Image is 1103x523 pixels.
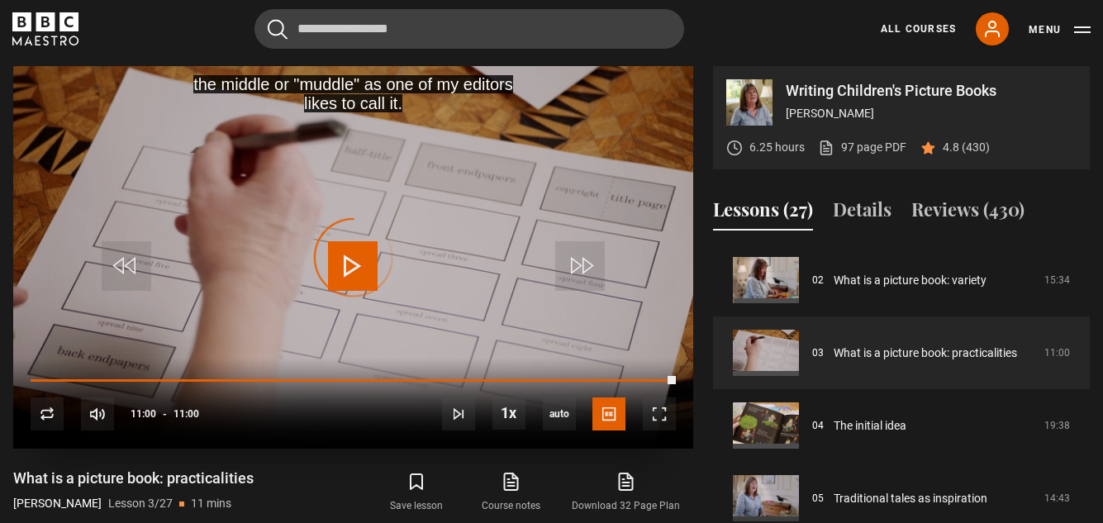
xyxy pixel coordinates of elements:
[13,468,254,488] h1: What is a picture book: practicalities
[254,9,684,49] input: Search
[13,495,102,512] p: [PERSON_NAME]
[442,397,475,430] button: Next Lesson
[749,139,805,156] p: 6.25 hours
[31,397,64,430] button: Replay
[174,399,199,429] span: 11:00
[543,397,576,430] span: auto
[1029,21,1091,38] button: Toggle navigation
[786,105,1077,122] p: [PERSON_NAME]
[492,397,525,430] button: Playback Rate
[834,272,987,289] a: What is a picture book: variety
[31,379,676,383] div: Progress Bar
[163,408,167,420] span: -
[592,397,625,430] button: Captions
[12,12,78,45] svg: BBC Maestro
[643,397,676,430] button: Fullscreen
[13,66,693,449] video-js: Video Player
[833,196,891,231] button: Details
[369,468,464,516] button: Save lesson
[818,139,906,156] a: 97 page PDF
[881,21,956,36] a: All Courses
[834,417,906,435] a: The initial idea
[786,83,1077,98] p: Writing Children's Picture Books
[108,495,173,512] p: Lesson 3/27
[911,196,1025,231] button: Reviews (430)
[131,399,156,429] span: 11:00
[834,345,1017,362] a: What is a picture book: practicalities
[464,468,559,516] a: Course notes
[81,397,114,430] button: Mute
[713,196,813,231] button: Lessons (27)
[268,19,288,40] button: Submit the search query
[191,495,231,512] p: 11 mins
[559,468,693,516] a: Download 32 Page Plan
[834,490,987,507] a: Traditional tales as inspiration
[943,139,990,156] p: 4.8 (430)
[543,397,576,430] div: Current quality: 720p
